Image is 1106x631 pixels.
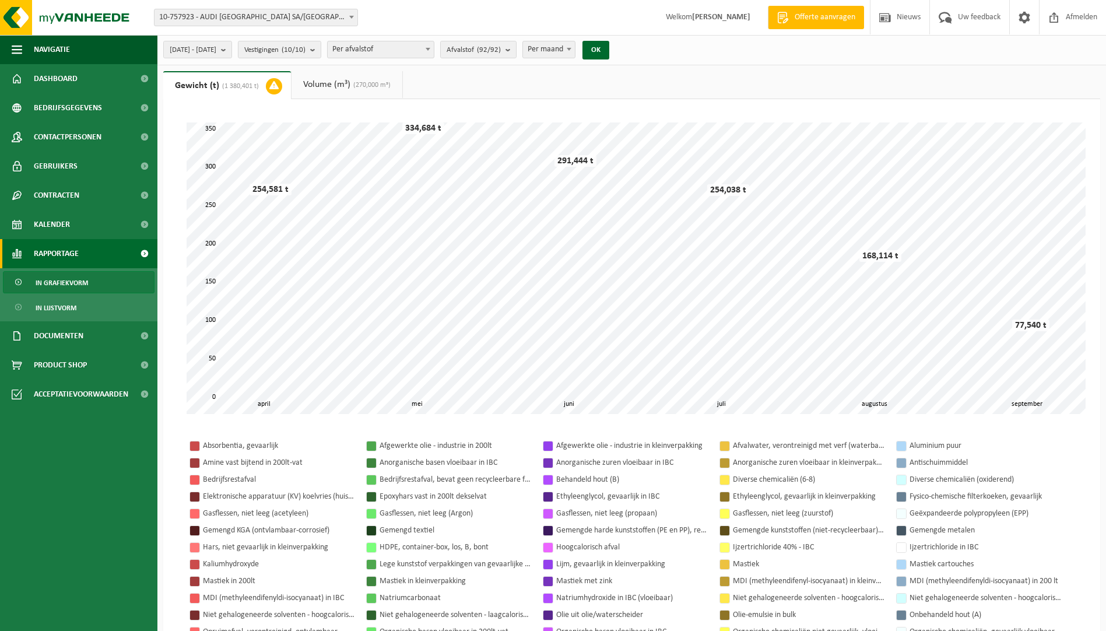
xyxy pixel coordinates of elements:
div: Mastiek cartouches [910,557,1061,572]
div: Lege kunststof verpakkingen van gevaarlijke stoffen [380,557,531,572]
div: Mastiek in 200lt [203,574,354,588]
div: Hoogcalorisch afval [556,540,708,555]
div: Gemengde kunststoffen (niet-recycleerbaar), exclusief PVC [733,523,884,538]
div: Mastiek in kleinverpakking [380,574,531,588]
div: Niet gehalogeneerde solventen - hoogcalorisch in 200lt-vat [733,591,884,605]
div: Geëxpandeerde polypropyleen (EPP) [910,506,1061,521]
div: Gemengde harde kunststoffen (PE en PP), recycleerbaar (industrieel) [556,523,708,538]
span: Per afvalstof [327,41,434,58]
div: Niet gehalogeneerde solventen - hoogcalorisch in IBC [910,591,1061,605]
div: Epoxyhars vast in 200lt dekselvat [380,489,531,504]
div: Olie uit olie/waterscheider [556,608,708,622]
span: Bedrijfsgegevens [34,93,102,122]
span: Per maand [522,41,575,58]
a: Volume (m³) [292,71,402,98]
div: Fysico-chemische filterkoeken, gevaarlijk [910,489,1061,504]
a: Offerte aanvragen [768,6,864,29]
span: Per maand [523,41,575,58]
div: Anorganische zuren vloeibaar in kleinverpakking [733,455,884,470]
span: Vestigingen [244,41,306,59]
span: Rapportage [34,239,79,268]
div: Bedrijfsrestafval [203,472,354,487]
span: 10-757923 - AUDI BRUSSELS SA/NV - VORST [154,9,358,26]
div: 334,684 t [402,122,444,134]
span: Acceptatievoorwaarden [34,380,128,409]
span: Kalender [34,210,70,239]
div: Mastiek met zink [556,574,708,588]
span: Product Shop [34,350,87,380]
div: MDI (methyleendifenyldi-isocyanaat) in 200 lt [910,574,1061,588]
div: Natriumcarbonaat [380,591,531,605]
div: Amine vast bijtend in 200lt-vat [203,455,354,470]
div: Gasflessen, niet leeg (acetyleen) [203,506,354,521]
div: 77,540 t [1012,320,1049,331]
div: Diverse chemicaliën (6-8) [733,472,884,487]
div: 291,444 t [554,155,596,167]
span: Contactpersonen [34,122,101,152]
span: (270,000 m³) [350,82,391,89]
div: Ethyleenglycol, gevaarlijk in IBC [556,489,708,504]
div: MDI (methyleendifenyl-isocyanaat) in kleinverpakking [733,574,884,588]
div: Lijm, gevaarlijk in kleinverpakking [556,557,708,572]
strong: [PERSON_NAME] [692,13,750,22]
div: Elektronische apparatuur (KV) koelvries (huishoudelijk) [203,489,354,504]
div: Afgewerkte olie - industrie in 200lt [380,439,531,453]
span: 10-757923 - AUDI BRUSSELS SA/NV - VORST [155,9,357,26]
div: Gemengde metalen [910,523,1061,538]
a: In grafiekvorm [3,271,155,293]
div: Ijzertrichloride in IBC [910,540,1061,555]
div: Anorganische basen vloeibaar in IBC [380,455,531,470]
div: Hars, niet gevaarlijk in kleinverpakking [203,540,354,555]
span: Contracten [34,181,79,210]
div: Aluminium puur [910,439,1061,453]
div: Onbehandeld hout (A) [910,608,1061,622]
div: Ethyleenglycol, gevaarlijk in kleinverpakking [733,489,884,504]
div: Antischuimmiddel [910,455,1061,470]
div: Mastiek [733,557,884,572]
count: (92/92) [477,46,501,54]
div: Kaliumhydroxyde [203,557,354,572]
button: OK [582,41,609,59]
div: Afgewerkte olie - industrie in kleinverpakking [556,439,708,453]
div: Natriumhydroxide in IBC (vloeibaar) [556,591,708,605]
button: [DATE] - [DATE] [163,41,232,58]
div: 168,114 t [859,250,901,262]
span: Per afvalstof [328,41,434,58]
a: Gewicht (t) [163,71,291,99]
button: Vestigingen(10/10) [238,41,321,58]
count: (10/10) [282,46,306,54]
span: In lijstvorm [36,297,76,319]
a: In lijstvorm [3,296,155,318]
span: (1 380,401 t) [219,83,259,90]
span: Dashboard [34,64,78,93]
div: Gasflessen, niet leeg (zuurstof) [733,506,884,521]
div: 254,581 t [250,184,292,195]
div: Gemengd textiel [380,523,531,538]
div: Anorganische zuren vloeibaar in IBC [556,455,708,470]
div: Gasflessen, niet leeg (propaan) [556,506,708,521]
div: Gemengd KGA (ontvlambaar-corrosief) [203,523,354,538]
iframe: chat widget [6,605,195,631]
div: Niet gehalogeneerde solventen - laagcalorisch in 200lt-vat [380,608,531,622]
div: Bedrijfsrestafval, bevat geen recycleerbare fracties, verbrandbaar na verkleining [380,472,531,487]
span: Navigatie [34,35,70,64]
button: Afvalstof(92/92) [440,41,517,58]
div: Afvalwater, verontreinigd met verf (waterbasis) [733,439,884,453]
span: Documenten [34,321,83,350]
div: Niet gehalogeneerde solventen - hoogcalorisch in kleinverpakking [203,608,354,622]
div: MDI (methyleendifenyldi-isocyanaat) in IBC [203,591,354,605]
div: Absorbentia, gevaarlijk [203,439,354,453]
div: 254,038 t [707,184,749,196]
span: [DATE] - [DATE] [170,41,216,59]
div: HDPE, container-box, los, B, bont [380,540,531,555]
div: Olie-emulsie in bulk [733,608,884,622]
span: Afvalstof [447,41,501,59]
div: Behandeld hout (B) [556,472,708,487]
span: Offerte aanvragen [792,12,858,23]
div: Ijzertrichloride 40% - IBC [733,540,884,555]
span: Gebruikers [34,152,78,181]
div: Gasflessen, niet leeg (Argon) [380,506,531,521]
span: In grafiekvorm [36,272,88,294]
div: Diverse chemicaliën (oxiderend) [910,472,1061,487]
